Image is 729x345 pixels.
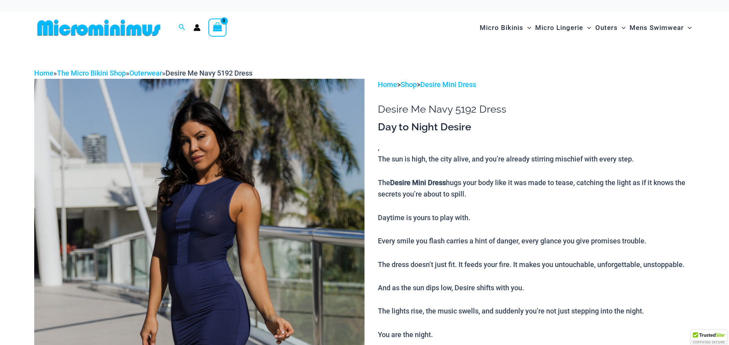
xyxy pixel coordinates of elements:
[378,80,397,89] a: Home
[630,18,684,38] span: Mens Swimwear
[34,69,252,77] span: » » »
[480,18,523,38] span: Micro Bikinis
[129,69,162,77] a: Outerwear
[477,15,695,41] nav: Site Navigation
[535,18,583,38] span: Micro Lingerie
[628,16,694,40] a: Mens SwimwearMenu ToggleMenu Toggle
[401,80,417,89] a: Shop
[420,80,476,89] a: Desire Mini Dress
[378,103,695,115] h1: Desire Me Navy 5192 Dress
[34,69,53,77] a: Home
[208,19,226,37] a: View Shopping Cart, empty
[179,23,186,33] a: Search icon link
[684,18,692,38] span: Menu Toggle
[478,16,533,40] a: Micro BikinisMenu ToggleMenu Toggle
[593,16,628,40] a: OutersMenu ToggleMenu Toggle
[193,24,201,31] a: Account icon link
[378,121,695,134] h3: Day to Night Desire
[583,18,591,38] span: Menu Toggle
[533,16,593,40] a: Micro LingerieMenu ToggleMenu Toggle
[166,69,252,77] span: Desire Me Navy 5192 Dress
[378,79,695,91] p: > >
[618,18,626,38] span: Menu Toggle
[57,69,126,77] a: The Micro Bikini Shop
[34,19,164,37] img: MM SHOP LOGO FLAT
[691,330,727,345] div: TrustedSite Certified
[595,18,618,38] span: Outers
[390,178,446,187] b: Desire Mini Dress
[523,18,531,38] span: Menu Toggle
